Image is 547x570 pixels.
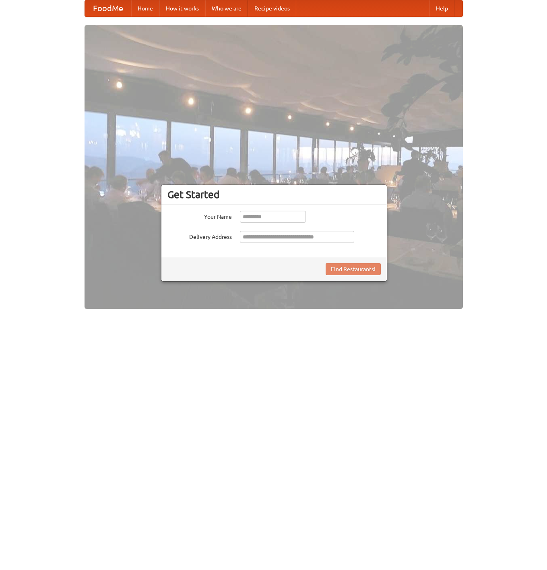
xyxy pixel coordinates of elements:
[205,0,248,17] a: Who we are
[429,0,454,17] a: Help
[167,189,381,201] h3: Get Started
[85,0,131,17] a: FoodMe
[167,211,232,221] label: Your Name
[131,0,159,17] a: Home
[248,0,296,17] a: Recipe videos
[159,0,205,17] a: How it works
[326,263,381,275] button: Find Restaurants!
[167,231,232,241] label: Delivery Address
